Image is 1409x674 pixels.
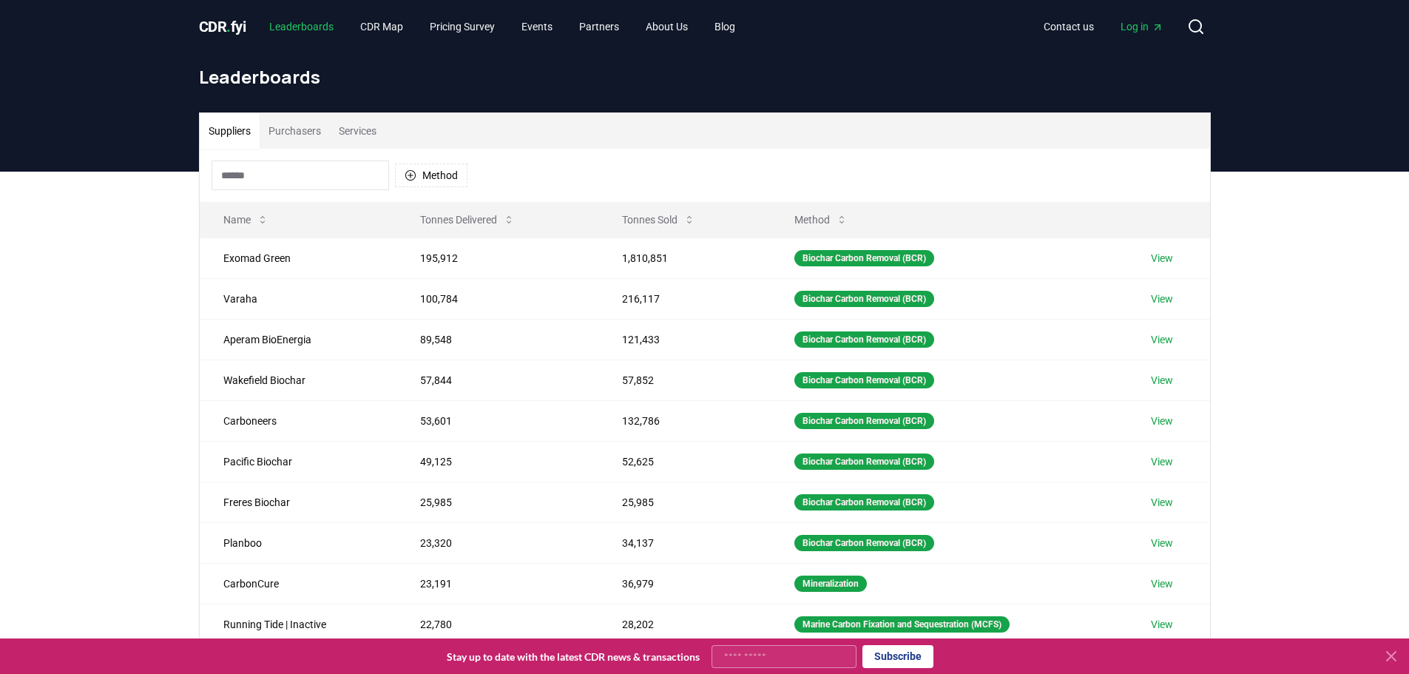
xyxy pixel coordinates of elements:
a: View [1151,291,1173,306]
td: 216,117 [598,278,770,319]
button: Purchasers [260,113,330,149]
td: Freres Biochar [200,482,396,522]
td: 57,844 [396,360,598,400]
td: Exomad Green [200,237,396,278]
span: CDR fyi [199,18,246,36]
td: 57,852 [598,360,770,400]
td: 23,191 [396,563,598,604]
td: 49,125 [396,441,598,482]
td: 89,548 [396,319,598,360]
div: Biochar Carbon Removal (BCR) [794,331,934,348]
h1: Leaderboards [199,65,1211,89]
span: . [226,18,231,36]
div: Biochar Carbon Removal (BCR) [794,291,934,307]
td: 132,786 [598,400,770,441]
a: View [1151,576,1173,591]
a: Log in [1109,13,1175,40]
td: 22,780 [396,604,598,644]
a: Pricing Survey [418,13,507,40]
td: Planboo [200,522,396,563]
div: Marine Carbon Fixation and Sequestration (MCFS) [794,616,1010,633]
td: 1,810,851 [598,237,770,278]
button: Method [783,205,859,235]
button: Method [395,164,467,187]
a: View [1151,454,1173,469]
div: Biochar Carbon Removal (BCR) [794,372,934,388]
nav: Main [1032,13,1175,40]
td: 34,137 [598,522,770,563]
td: 36,979 [598,563,770,604]
a: View [1151,251,1173,266]
span: Log in [1121,19,1163,34]
a: About Us [634,13,700,40]
td: CarbonCure [200,563,396,604]
button: Name [212,205,280,235]
a: Leaderboards [257,13,345,40]
div: Biochar Carbon Removal (BCR) [794,454,934,470]
td: Carboneers [200,400,396,441]
div: Mineralization [794,576,867,592]
a: Partners [567,13,631,40]
td: 23,320 [396,522,598,563]
td: 52,625 [598,441,770,482]
td: Running Tide | Inactive [200,604,396,644]
a: View [1151,373,1173,388]
div: Biochar Carbon Removal (BCR) [794,494,934,510]
td: 121,433 [598,319,770,360]
div: Biochar Carbon Removal (BCR) [794,535,934,551]
a: View [1151,617,1173,632]
a: CDR Map [348,13,415,40]
td: 25,985 [598,482,770,522]
a: View [1151,536,1173,550]
a: Contact us [1032,13,1106,40]
button: Suppliers [200,113,260,149]
td: 195,912 [396,237,598,278]
td: Wakefield Biochar [200,360,396,400]
a: Blog [703,13,747,40]
td: 25,985 [396,482,598,522]
button: Tonnes Delivered [408,205,527,235]
button: Services [330,113,385,149]
a: View [1151,414,1173,428]
td: Pacific Biochar [200,441,396,482]
div: Biochar Carbon Removal (BCR) [794,413,934,429]
td: Varaha [200,278,396,319]
a: View [1151,332,1173,347]
a: View [1151,495,1173,510]
button: Tonnes Sold [610,205,707,235]
nav: Main [257,13,747,40]
div: Biochar Carbon Removal (BCR) [794,250,934,266]
td: 28,202 [598,604,770,644]
td: Aperam BioEnergia [200,319,396,360]
a: Events [510,13,564,40]
a: CDR.fyi [199,16,246,37]
td: 100,784 [396,278,598,319]
td: 53,601 [396,400,598,441]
